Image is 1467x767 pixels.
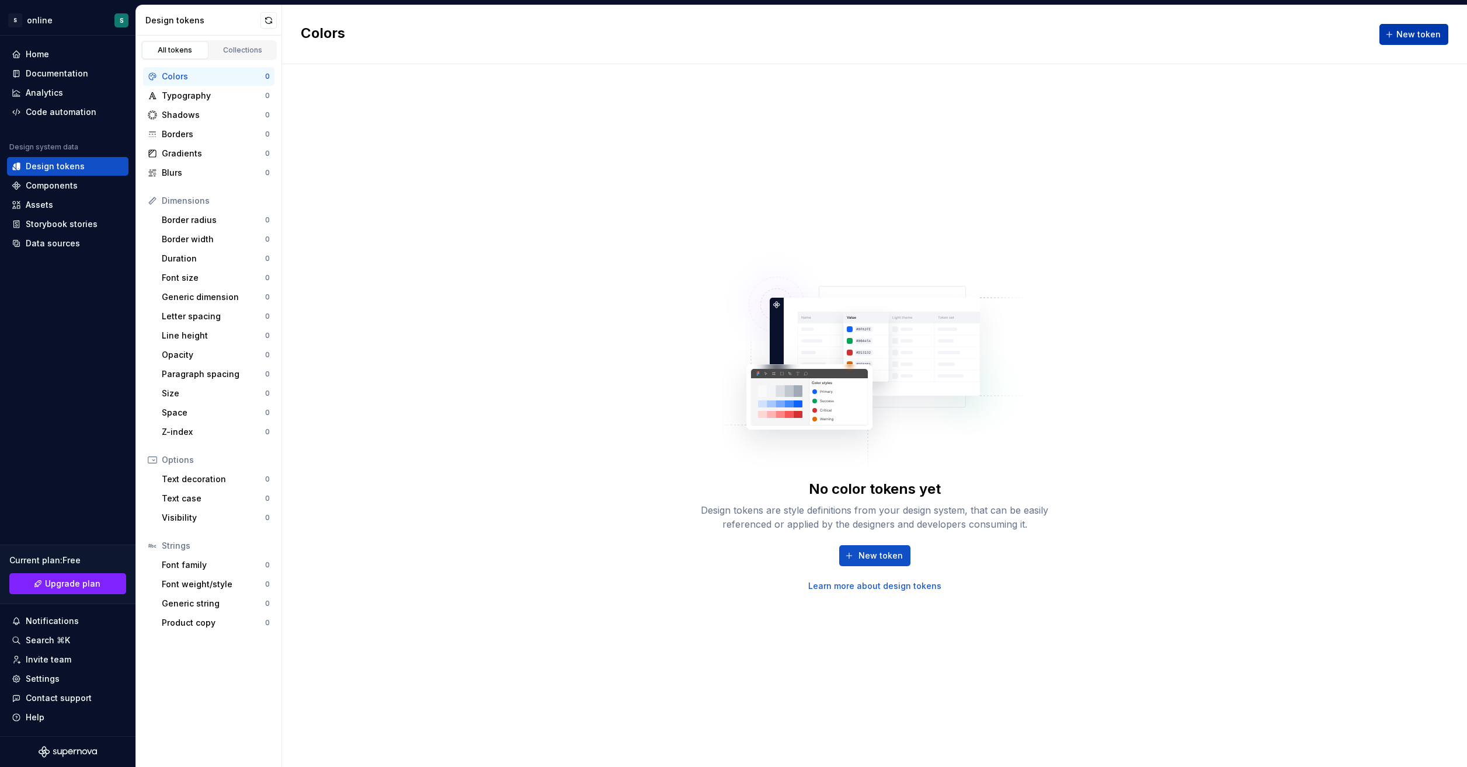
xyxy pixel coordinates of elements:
[265,369,270,379] div: 0
[7,631,128,650] button: Search ⌘K
[162,559,265,571] div: Font family
[162,272,265,284] div: Font size
[162,388,265,399] div: Size
[1379,24,1448,45] button: New token
[27,15,53,26] div: online
[7,103,128,121] a: Code automation
[7,196,128,214] a: Assets
[26,106,96,118] div: Code automation
[2,8,133,33] button: SonlineS
[265,215,270,225] div: 0
[26,161,85,172] div: Design tokens
[157,288,274,306] a: Generic dimension0
[162,233,265,245] div: Border width
[162,109,265,121] div: Shadows
[9,555,126,566] div: Current plan : Free
[162,493,265,504] div: Text case
[26,87,63,99] div: Analytics
[26,712,44,723] div: Help
[162,426,265,438] div: Z-index
[162,214,265,226] div: Border radius
[265,475,270,484] div: 0
[157,249,274,268] a: Duration0
[143,86,274,105] a: Typography0
[265,408,270,417] div: 0
[157,230,274,249] a: Border width0
[265,618,270,627] div: 0
[265,235,270,244] div: 0
[26,238,80,249] div: Data sources
[265,580,270,589] div: 0
[143,144,274,163] a: Gradients0
[265,168,270,177] div: 0
[143,67,274,86] a: Colors0
[809,480,941,498] div: No color tokens yet
[157,470,274,489] a: Text decoration0
[157,211,274,229] a: Border radius0
[162,291,265,303] div: Generic dimension
[265,513,270,522] div: 0
[839,545,910,566] button: New token
[9,573,126,594] a: Upgrade plan
[162,598,265,609] div: Generic string
[7,708,128,727] button: Help
[26,615,79,627] div: Notifications
[162,540,270,552] div: Strings
[162,71,265,82] div: Colors
[9,142,78,152] div: Design system data
[162,349,265,361] div: Opacity
[214,46,272,55] div: Collections
[145,15,260,26] div: Design tokens
[265,331,270,340] div: 0
[7,215,128,233] a: Storybook stories
[143,163,274,182] a: Blurs0
[858,550,903,562] span: New token
[26,634,70,646] div: Search ⌘K
[265,427,270,437] div: 0
[162,311,265,322] div: Letter spacing
[7,689,128,707] button: Contact support
[157,423,274,441] a: Z-index0
[265,599,270,608] div: 0
[265,350,270,360] div: 0
[162,512,265,524] div: Visibility
[7,83,128,102] a: Analytics
[7,234,128,253] a: Data sources
[265,130,270,139] div: 0
[265,494,270,503] div: 0
[265,149,270,158] div: 0
[157,613,274,632] a: Product copy0
[162,617,265,629] div: Product copy
[26,692,92,704] div: Contact support
[162,330,265,341] div: Line height
[7,64,128,83] a: Documentation
[265,312,270,321] div: 0
[265,254,270,263] div: 0
[157,575,274,594] a: Font weight/style0
[808,580,941,592] a: Learn more about design tokens
[26,68,88,79] div: Documentation
[26,218,98,230] div: Storybook stories
[157,346,274,364] a: Opacity0
[162,407,265,419] div: Space
[157,384,274,403] a: Size0
[26,180,78,191] div: Components
[26,48,49,60] div: Home
[157,326,274,345] a: Line height0
[26,199,53,211] div: Assets
[157,594,274,613] a: Generic string0
[157,556,274,574] a: Font family0
[157,489,274,508] a: Text case0
[39,746,97,758] a: Supernova Logo
[157,269,274,287] a: Font size0
[688,503,1062,531] div: Design tokens are style definitions from your design system, that can be easily referenced or app...
[162,195,270,207] div: Dimensions
[8,13,22,27] div: S
[162,148,265,159] div: Gradients
[26,673,60,685] div: Settings
[143,125,274,144] a: Borders0
[7,45,128,64] a: Home
[1396,29,1441,40] span: New token
[265,91,270,100] div: 0
[162,473,265,485] div: Text decoration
